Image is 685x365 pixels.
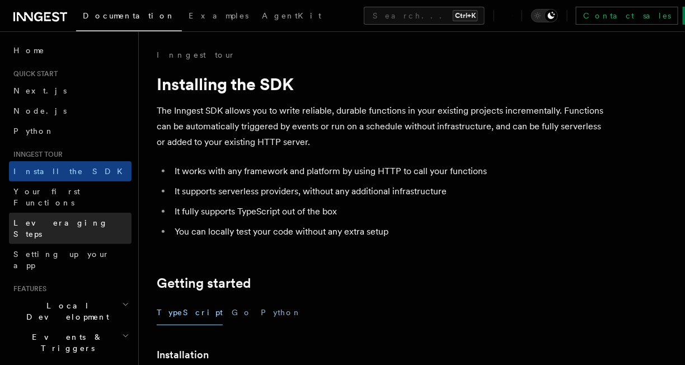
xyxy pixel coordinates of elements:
[531,9,558,22] button: Toggle dark mode
[157,347,209,363] a: Installation
[9,213,132,244] a: Leveraging Steps
[576,7,678,25] a: Contact sales
[13,218,108,238] span: Leveraging Steps
[157,103,604,150] p: The Inngest SDK allows you to write reliable, durable functions in your existing projects increme...
[83,11,175,20] span: Documentation
[9,150,63,159] span: Inngest tour
[13,127,54,135] span: Python
[262,11,321,20] span: AgentKit
[157,275,251,291] a: Getting started
[182,3,255,30] a: Examples
[171,224,604,240] li: You can locally test your code without any extra setup
[9,40,132,60] a: Home
[9,181,132,213] a: Your first Functions
[9,244,132,275] a: Setting up your app
[453,10,478,21] kbd: Ctrl+K
[157,300,223,325] button: TypeScript
[9,284,46,293] span: Features
[13,106,67,115] span: Node.js
[261,300,302,325] button: Python
[255,3,328,30] a: AgentKit
[157,49,235,60] a: Inngest tour
[9,81,132,101] a: Next.js
[9,327,132,358] button: Events & Triggers
[9,101,132,121] a: Node.js
[171,184,604,199] li: It supports serverless providers, without any additional infrastructure
[189,11,248,20] span: Examples
[9,296,132,327] button: Local Development
[364,7,485,25] button: Search...Ctrl+K
[13,250,110,270] span: Setting up your app
[171,163,604,179] li: It works with any framework and platform by using HTTP to call your functions
[13,45,45,56] span: Home
[232,300,252,325] button: Go
[13,167,129,176] span: Install the SDK
[9,161,132,181] a: Install the SDK
[157,74,604,94] h1: Installing the SDK
[171,204,604,219] li: It fully supports TypeScript out of the box
[9,121,132,141] a: Python
[13,187,80,207] span: Your first Functions
[9,331,122,354] span: Events & Triggers
[76,3,182,31] a: Documentation
[13,86,67,95] span: Next.js
[9,300,122,322] span: Local Development
[9,69,58,78] span: Quick start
